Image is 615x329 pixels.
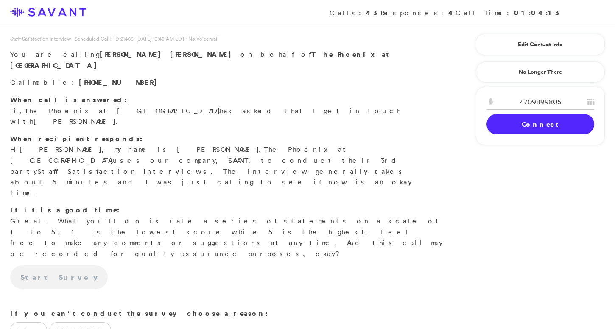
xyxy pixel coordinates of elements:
strong: The Phoenix at [GEOGRAPHIC_DATA] [10,50,390,70]
p: Hi , my name is [PERSON_NAME]. uses our company, SAVANT, to conduct their 3rd party s. The interv... [10,134,444,199]
a: No Longer There [476,61,605,83]
span: [PHONE_NUMBER] [79,78,161,87]
p: Great. What you'll do is rate a series of statements on a scale of 1 to 5. 1 is the lowest score ... [10,205,444,259]
span: Staff Satisfaction Interview - Scheduled Call: - ID: - [DATE] 10:45 AM EDT - No Voicemail [10,35,218,42]
span: The Phoenix at [GEOGRAPHIC_DATA] [25,106,220,115]
span: mobile [32,78,72,86]
span: [PERSON_NAME] [20,145,101,153]
strong: 4 [448,8,456,17]
span: [PERSON_NAME] [100,50,165,59]
strong: If you can't conduct the survey choose a reason: [10,309,268,318]
strong: 01:04:13 [514,8,562,17]
span: 21466 [120,35,134,42]
span: The Phoenix at [GEOGRAPHIC_DATA] [10,145,349,164]
a: Edit Contact Info [486,38,594,51]
span: [PERSON_NAME] [34,117,115,125]
strong: When call is answered: [10,95,127,104]
span: Staff Satisfaction Interview [37,167,203,176]
span: [PERSON_NAME] [170,50,236,59]
strong: 43 [366,8,380,17]
a: Start Survey [10,265,108,289]
p: You are calling on behalf of [10,49,444,71]
strong: If it is a good time: [10,205,120,215]
strong: When recipient responds: [10,134,143,143]
p: Hi, has asked that I get in touch with . [10,95,444,127]
a: Connect [486,114,594,134]
p: Call : [10,77,444,88]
